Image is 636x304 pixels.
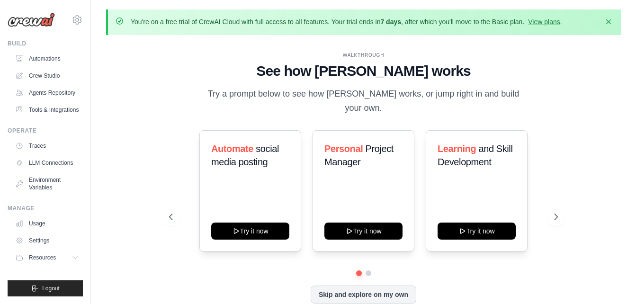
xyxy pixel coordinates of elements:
[131,17,562,27] p: You're on a free trial of CrewAI Cloud with full access to all features. Your trial ends in , aft...
[8,127,83,134] div: Operate
[169,52,558,59] div: WALKTHROUGH
[205,87,523,115] p: Try a prompt below to see how [PERSON_NAME] works, or jump right in and build your own.
[438,143,512,167] span: and Skill Development
[211,223,289,240] button: Try it now
[29,254,56,261] span: Resources
[438,223,516,240] button: Try it now
[311,286,416,304] button: Skip and explore on my own
[11,155,83,170] a: LLM Connections
[42,285,60,292] span: Logout
[528,18,560,26] a: View plans
[211,143,253,154] span: Automate
[380,18,401,26] strong: 7 days
[324,223,403,240] button: Try it now
[11,250,83,265] button: Resources
[8,280,83,296] button: Logout
[324,143,394,167] span: Project Manager
[11,216,83,231] a: Usage
[11,138,83,153] a: Traces
[438,143,476,154] span: Learning
[11,68,83,83] a: Crew Studio
[8,205,83,212] div: Manage
[11,102,83,117] a: Tools & Integrations
[211,143,279,167] span: social media posting
[169,63,558,80] h1: See how [PERSON_NAME] works
[11,51,83,66] a: Automations
[8,13,55,27] img: Logo
[11,172,83,195] a: Environment Variables
[324,143,363,154] span: Personal
[8,40,83,47] div: Build
[11,233,83,248] a: Settings
[11,85,83,100] a: Agents Repository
